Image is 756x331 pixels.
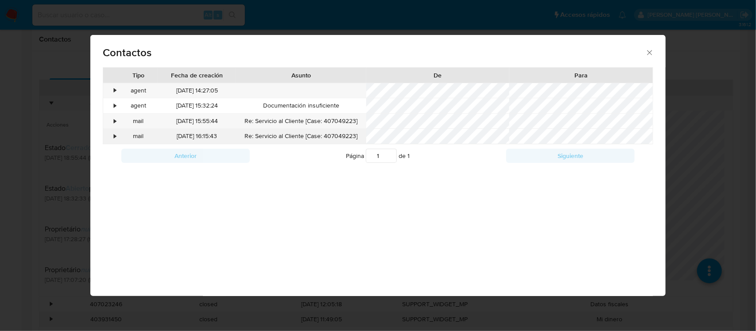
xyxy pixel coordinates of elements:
[158,114,236,129] div: [DATE] 15:55:44
[372,71,503,80] div: De
[346,149,410,163] span: Página de
[125,71,151,80] div: Tipo
[119,114,158,129] div: mail
[114,86,116,95] div: •
[103,47,645,58] span: Contactos
[119,129,158,144] div: mail
[121,149,250,163] button: Anterior
[516,71,646,80] div: Para
[114,101,116,110] div: •
[236,114,366,129] div: Re: Servicio al Cliente [Case: 407049223]
[114,132,116,141] div: •
[236,129,366,144] div: Re: Servicio al Cliente [Case: 407049223]
[242,71,360,80] div: Asunto
[158,83,236,98] div: [DATE] 14:27:05
[114,117,116,126] div: •
[158,129,236,144] div: [DATE] 16:15:43
[506,149,635,163] button: Siguiente
[164,71,230,80] div: Fecha de creación
[119,98,158,113] div: agent
[645,48,653,56] button: close
[158,98,236,113] div: [DATE] 15:32:24
[407,151,410,160] span: 1
[119,83,158,98] div: agent
[236,98,366,113] div: Documentación insuficiente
